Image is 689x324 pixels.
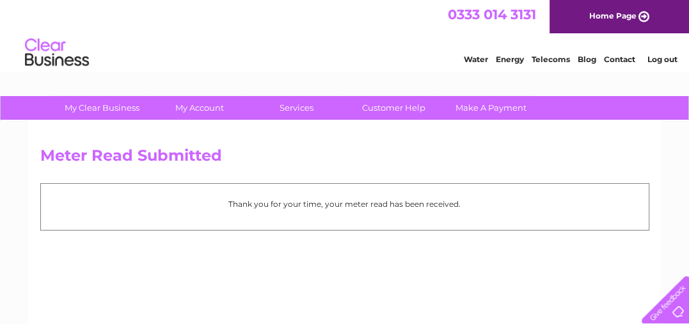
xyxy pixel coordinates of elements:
div: Clear Business is a trading name of Verastar Limited (registered in [GEOGRAPHIC_DATA] No. 3667643... [43,7,647,62]
a: Services [244,96,349,120]
a: Water [464,54,488,64]
a: Energy [496,54,524,64]
a: Telecoms [532,54,570,64]
a: Contact [604,54,635,64]
a: Make A Payment [438,96,544,120]
a: Blog [578,54,596,64]
a: Customer Help [341,96,447,120]
a: 0333 014 3131 [448,6,536,22]
p: Thank you for your time, your meter read has been received. [47,198,642,210]
img: logo.png [24,33,90,72]
a: My Account [147,96,252,120]
a: Log out [647,54,677,64]
a: My Clear Business [49,96,155,120]
h2: Meter Read Submitted [40,147,649,171]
